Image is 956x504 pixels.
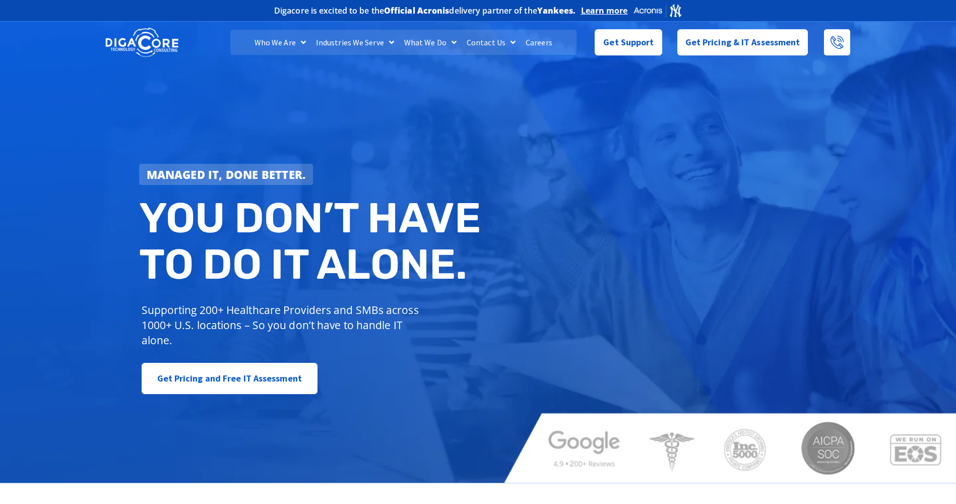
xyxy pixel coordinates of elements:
[384,5,450,16] b: Official Acronis
[139,164,313,185] a: Managed IT, done better.
[521,30,557,55] a: Careers
[581,6,628,16] a: Learn more
[147,167,306,182] strong: Managed IT, done better.
[595,29,662,55] a: Get Support
[537,5,576,16] b: Yankees.
[249,30,311,55] a: Who We Are
[142,302,423,348] p: Supporting 200+ Healthcare Providers and SMBs across 1000+ U.S. locations – So you don’t have to ...
[462,30,521,55] a: Contact Us
[139,195,486,287] h2: You don’t have to do IT alone.
[230,30,576,55] nav: Menu
[677,29,808,55] a: Get Pricing & IT Assessment
[603,32,654,52] span: Get Support
[157,368,302,389] span: Get Pricing and Free IT Assessment
[399,30,462,55] a: What We Do
[105,27,178,58] img: DigaCore Technology Consulting
[633,3,682,18] img: Acronis
[274,7,576,15] h2: Digacore is excited to be the delivery partner of the
[685,32,800,52] span: Get Pricing & IT Assessment
[142,363,317,394] a: Get Pricing and Free IT Assessment
[311,30,399,55] a: Industries We Serve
